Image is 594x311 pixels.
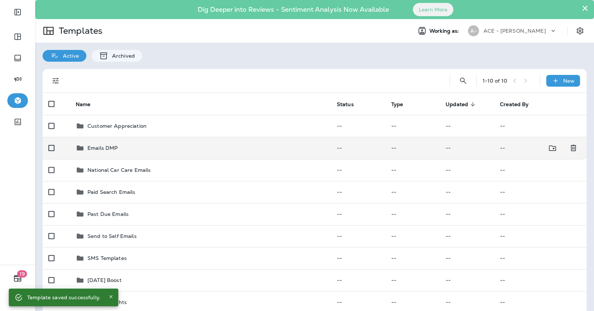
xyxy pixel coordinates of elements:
[494,203,587,225] td: --
[456,73,471,88] button: Search Templates
[87,189,136,195] p: Paid Search Emails
[446,101,468,108] span: Updated
[76,101,91,108] span: Name
[7,271,28,286] button: 19
[331,181,385,203] td: --
[48,73,63,88] button: Filters
[440,137,494,159] td: --
[413,3,453,16] button: Learn More
[87,123,147,129] p: Customer Appreciation
[385,269,440,291] td: --
[107,292,115,301] button: Close
[331,115,385,137] td: --
[385,115,440,137] td: --
[331,203,385,225] td: --
[331,137,385,159] td: --
[87,255,127,261] p: SMS Templates
[429,28,461,34] span: Working as:
[176,8,410,11] p: Dig Deeper into Reviews - Sentiment Analysis Now Available
[385,203,440,225] td: --
[108,53,135,59] p: Archived
[87,277,122,283] p: [DATE] Boost
[331,269,385,291] td: --
[7,5,28,19] button: Expand Sidebar
[87,167,151,173] p: National Car Care Emails
[440,115,494,137] td: --
[87,145,118,151] p: Emails DMP
[500,101,538,108] span: Created By
[385,137,440,159] td: --
[385,159,440,181] td: --
[494,225,587,247] td: --
[17,270,27,278] span: 19
[385,181,440,203] td: --
[87,233,137,239] p: Send to Self Emails
[494,247,587,269] td: --
[494,137,559,159] td: --
[391,101,403,108] span: Type
[483,28,546,34] p: ACE - [PERSON_NAME]
[500,101,529,108] span: Created By
[27,291,101,304] div: Template saved successfully.
[337,101,354,108] span: Status
[582,2,588,14] button: Close
[468,25,479,36] div: A-
[87,211,129,217] p: Past Due Emails
[440,203,494,225] td: --
[494,181,587,203] td: --
[440,225,494,247] td: --
[446,101,478,108] span: Updated
[331,247,385,269] td: --
[337,101,363,108] span: Status
[440,159,494,181] td: --
[494,115,587,137] td: --
[440,269,494,291] td: --
[56,25,102,36] p: Templates
[494,269,587,291] td: --
[563,78,575,84] p: New
[440,181,494,203] td: --
[566,141,581,156] button: Delete
[59,53,79,59] p: Active
[331,225,385,247] td: --
[483,78,507,84] div: 1 - 10 of 10
[494,159,587,181] td: --
[391,101,413,108] span: Type
[440,247,494,269] td: --
[76,101,100,108] span: Name
[385,225,440,247] td: --
[385,247,440,269] td: --
[331,159,385,181] td: --
[545,141,560,156] button: Move to folder
[573,24,587,37] button: Settings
